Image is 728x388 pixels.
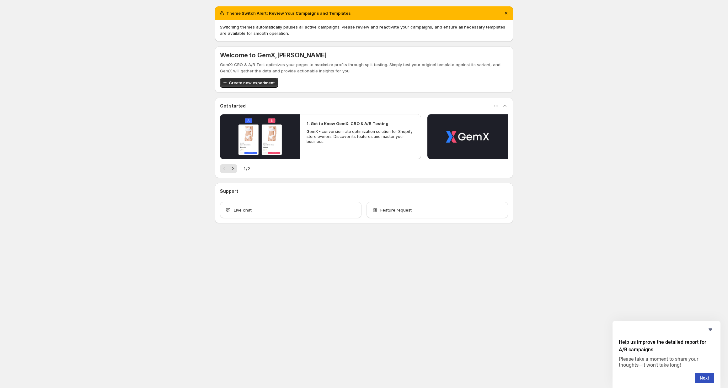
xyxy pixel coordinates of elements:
[220,103,246,109] h3: Get started
[380,207,412,213] span: Feature request
[220,51,327,59] h5: Welcome to GemX
[220,114,300,159] button: Play video
[220,188,238,194] h3: Support
[220,24,505,36] span: Switching themes automatically pauses all active campaigns. Please review and reactivate your cam...
[228,164,237,173] button: Next
[695,373,714,383] button: Next question
[220,78,278,88] button: Create new experiment
[307,120,388,127] h2: 1. Get to Know GemX: CRO & A/B Testing
[427,114,508,159] button: Play video
[707,326,714,333] button: Hide survey
[275,51,327,59] span: , [PERSON_NAME]
[502,9,511,18] button: Dismiss notification
[220,164,237,173] nav: Pagination
[226,10,351,16] h2: Theme Switch Alert: Review Your Campaigns and Templates
[619,326,714,383] div: Help us improve the detailed report for A/B campaigns
[234,207,252,213] span: Live chat
[619,356,714,368] p: Please take a moment to share your thoughts—it won’t take long!
[307,129,415,144] p: GemX - conversion rate optimization solution for Shopify store owners. Discover its features and ...
[229,80,275,86] span: Create new experiment
[619,338,714,354] h2: Help us improve the detailed report for A/B campaigns
[220,61,508,74] p: GemX: CRO & A/B Test optimizes your pages to maximize profits through split testing. Simply test ...
[244,165,250,172] span: 1 / 2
